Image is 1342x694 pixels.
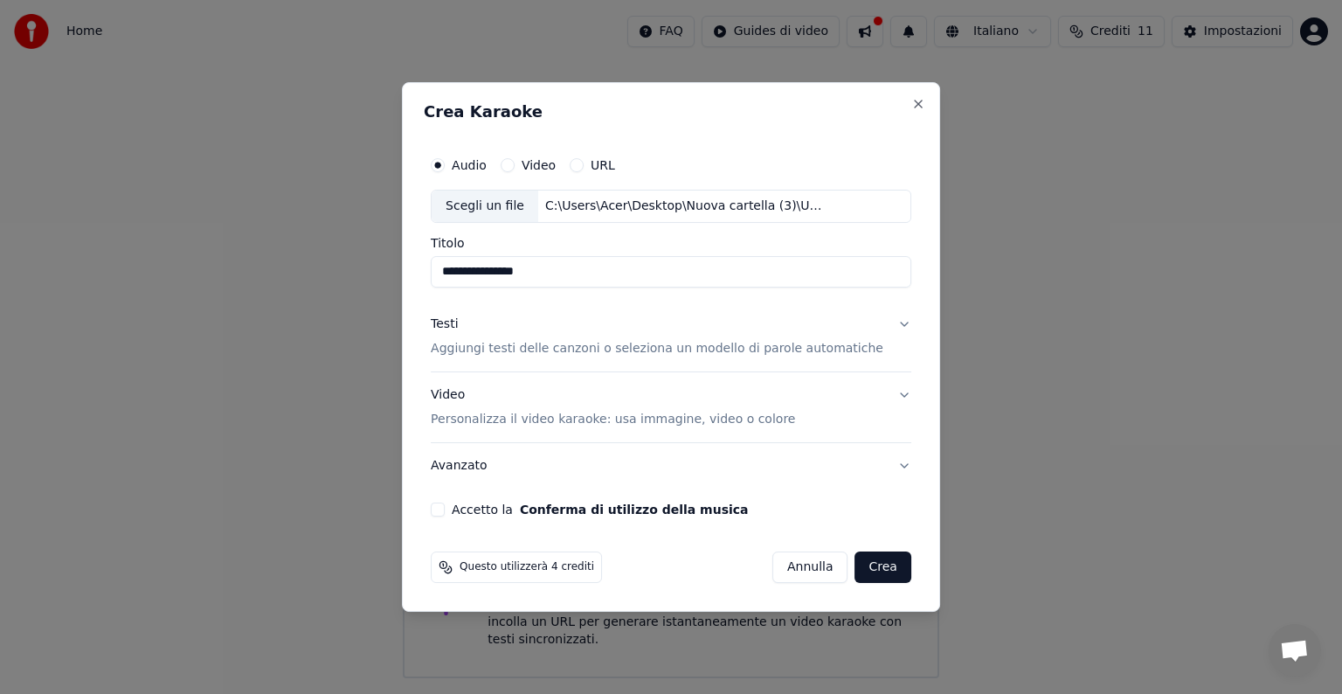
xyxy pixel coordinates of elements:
label: Accetto la [452,503,748,516]
button: VideoPersonalizza il video karaoke: usa immagine, video o colore [431,372,911,442]
label: URL [591,159,615,171]
div: Testi [431,316,458,333]
label: Audio [452,159,487,171]
button: TestiAggiungi testi delle canzoni o seleziona un modello di parole automatiche [431,302,911,371]
h2: Crea Karaoke [424,104,918,120]
label: Titolo [431,237,911,249]
button: Crea [855,552,911,583]
span: Questo utilizzerà 4 crediti [460,560,594,574]
button: Accetto la [520,503,749,516]
div: Scegli un file [432,191,538,222]
p: Personalizza il video karaoke: usa immagine, video o colore [431,411,795,428]
button: Annulla [772,552,848,583]
p: Aggiungi testi delle canzoni o seleziona un modello di parole automatiche [431,340,883,357]
label: Video [522,159,556,171]
div: C:\Users\Acer\Desktop\Nuova cartella (3)\Un'avventura (1).mp3 [538,198,835,215]
div: Video [431,386,795,428]
button: Avanzato [431,443,911,489]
